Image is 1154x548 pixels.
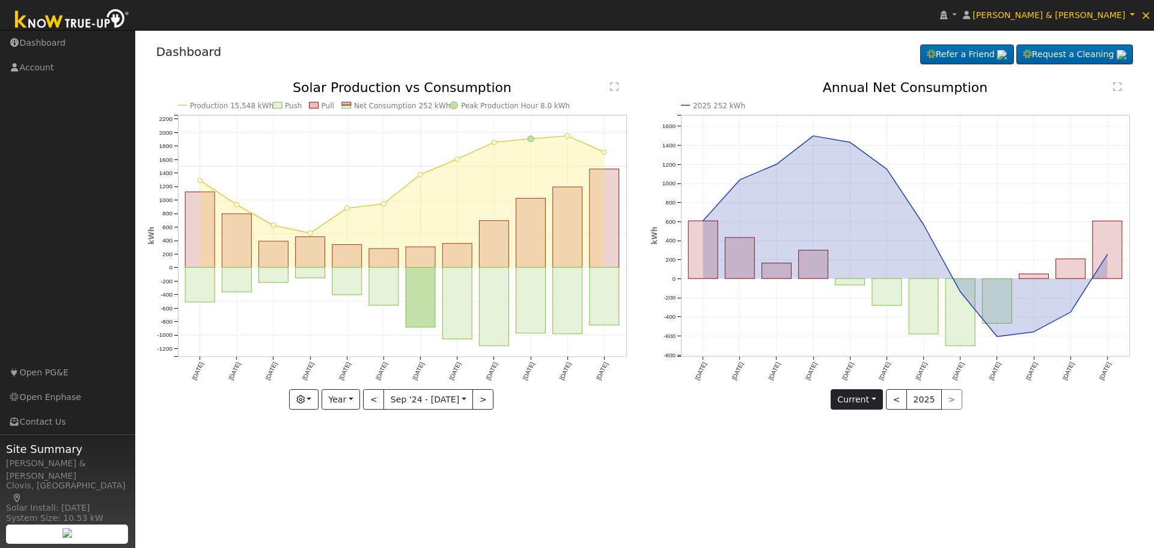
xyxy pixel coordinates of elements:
[63,528,72,538] img: retrieve
[737,177,742,182] circle: onclick=""
[344,206,349,211] circle: onclick=""
[264,361,278,381] text: [DATE]
[222,214,251,268] rect: onclick=""
[234,203,239,208] circle: onclick=""
[374,361,388,381] text: [DATE]
[768,361,781,381] text: [DATE]
[1069,310,1073,315] circle: onclick=""
[185,268,215,303] rect: onclick=""
[295,268,325,278] rect: onclick=""
[301,361,314,381] text: [DATE]
[293,80,511,95] text: Solar Production vs Consumption
[1141,8,1151,22] span: ×
[160,278,172,285] text: -200
[823,80,988,95] text: Annual Net Consumption
[664,352,676,359] text: -800
[222,268,251,292] rect: onclick=""
[162,238,172,244] text: 400
[878,361,891,381] text: [DATE]
[258,268,288,283] rect: onclick=""
[811,134,816,138] circle: onclick=""
[662,123,676,129] text: 1600
[731,361,745,381] text: [DATE]
[461,102,570,110] text: Peak Production Hour 8.0 kWh
[662,161,676,168] text: 1200
[369,248,398,267] rect: onclick=""
[650,227,659,245] text: kWh
[411,361,425,381] text: [DATE]
[1061,361,1075,381] text: [DATE]
[516,199,545,268] rect: onclick=""
[672,276,676,282] text: 0
[921,223,926,227] circle: onclick=""
[831,389,884,410] button: Current
[159,156,172,163] text: 1600
[354,102,450,110] text: Net Consumption 252 kWh
[479,221,508,268] rect: onclick=""
[9,7,135,34] img: Know True-Up
[590,169,619,268] rect: onclick=""
[835,279,865,285] rect: onclick=""
[553,268,582,334] rect: onclick=""
[958,289,963,294] circle: onclick=""
[381,202,386,206] circle: onclick=""
[162,211,172,217] text: 800
[522,361,536,381] text: [DATE]
[1113,82,1122,91] text: 
[886,389,907,410] button: <
[1025,361,1039,381] text: [DATE]
[841,361,855,381] text: [DATE]
[448,361,462,381] text: [DATE]
[160,305,172,312] text: -600
[906,389,942,410] button: 2025
[157,345,172,352] text: -1200
[406,268,435,327] rect: onclick=""
[590,268,619,325] rect: onclick=""
[159,115,172,122] text: 2200
[662,142,676,149] text: 1400
[418,172,423,177] circle: onclick=""
[332,245,362,268] rect: onclick=""
[271,223,276,228] circle: onclick=""
[694,361,707,381] text: [DATE]
[321,102,334,110] text: Pull
[191,361,204,381] text: [DATE]
[6,479,129,505] div: Clovis, [GEOGRAPHIC_DATA]
[285,102,302,110] text: Push
[492,140,496,145] circle: onclick=""
[516,268,545,333] rect: onclick=""
[159,143,172,149] text: 1800
[258,241,288,268] rect: onclick=""
[664,295,676,301] text: -200
[1098,361,1112,381] text: [DATE]
[442,268,472,339] rect: onclick=""
[12,493,23,503] a: Map
[1105,252,1110,257] circle: onclick=""
[885,167,890,171] circle: onclick=""
[369,268,398,306] rect: onclick=""
[983,279,1012,323] rect: onclick=""
[1019,274,1049,279] rect: onclick=""
[159,129,172,136] text: 2000
[553,187,582,268] rect: onclick=""
[665,218,676,225] text: 600
[997,50,1007,60] img: retrieve
[160,318,172,325] text: -800
[665,256,676,263] text: 200
[602,150,606,155] circle: onclick=""
[972,10,1125,20] span: [PERSON_NAME] & [PERSON_NAME]
[160,291,172,298] text: -400
[1056,259,1085,279] rect: onclick=""
[363,389,384,410] button: <
[157,332,172,339] text: -1000
[442,244,472,268] rect: onclick=""
[595,361,609,381] text: [DATE]
[162,224,172,230] text: 600
[762,263,792,279] rect: onclick=""
[688,221,718,279] rect: onclick=""
[185,192,215,268] rect: onclick=""
[6,512,129,525] div: System Size: 10.53 kW
[915,361,929,381] text: [DATE]
[479,268,508,346] rect: onclick=""
[156,45,222,59] a: Dashboard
